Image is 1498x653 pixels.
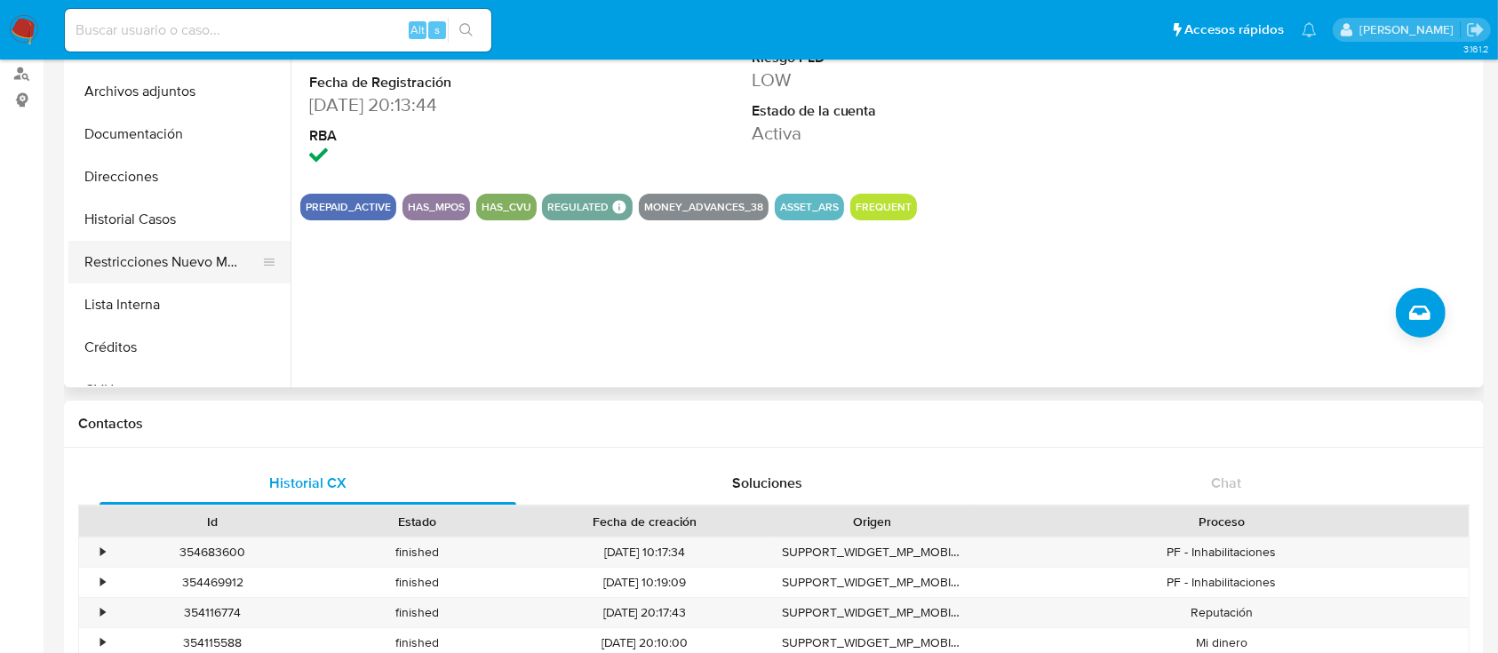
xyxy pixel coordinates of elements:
[100,574,105,591] div: •
[732,473,802,493] span: Soluciones
[100,544,105,561] div: •
[309,73,586,92] dt: Fecha de Registración
[309,13,579,64] a: aefbf82da359da0caed9f00cf3ac0382
[752,68,1029,92] dd: LOW
[315,598,521,627] div: finished
[100,634,105,651] div: •
[110,538,315,567] div: 354683600
[1463,42,1489,56] span: 3.161.2
[975,538,1469,567] div: PF - Inhabilitaciones
[110,598,315,627] div: 354116774
[100,604,105,621] div: •
[782,513,962,530] div: Origen
[769,568,975,597] div: SUPPORT_WIDGET_MP_MOBILE
[975,568,1469,597] div: PF - Inhabilitaciones
[65,19,491,42] input: Buscar usuario o caso...
[68,241,276,283] button: Restricciones Nuevo Mundo
[68,113,291,155] button: Documentación
[520,568,769,597] div: [DATE] 10:19:09
[1466,20,1485,39] a: Salir
[328,513,508,530] div: Estado
[987,513,1456,530] div: Proceso
[1359,21,1460,38] p: marielabelen.cragno@mercadolibre.com
[520,538,769,567] div: [DATE] 10:17:34
[532,513,757,530] div: Fecha de creación
[315,538,521,567] div: finished
[975,598,1469,627] div: Reputación
[68,283,291,326] button: Lista Interna
[1211,473,1241,493] span: Chat
[752,121,1029,146] dd: Activa
[315,568,521,597] div: finished
[68,326,291,369] button: Créditos
[410,21,425,38] span: Alt
[752,101,1029,121] dt: Estado de la cuenta
[520,598,769,627] div: [DATE] 20:17:43
[309,92,586,117] dd: [DATE] 20:13:44
[1302,22,1317,37] a: Notificaciones
[269,473,347,493] span: Historial CX
[110,568,315,597] div: 354469912
[123,513,303,530] div: Id
[68,70,291,113] button: Archivos adjuntos
[78,415,1470,433] h1: Contactos
[769,598,975,627] div: SUPPORT_WIDGET_MP_MOBILE
[68,369,291,411] button: CVU
[1184,20,1284,39] span: Accesos rápidos
[769,538,975,567] div: SUPPORT_WIDGET_MP_MOBILE
[68,198,291,241] button: Historial Casos
[309,126,586,146] dt: RBA
[434,21,440,38] span: s
[448,18,484,43] button: search-icon
[68,155,291,198] button: Direcciones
